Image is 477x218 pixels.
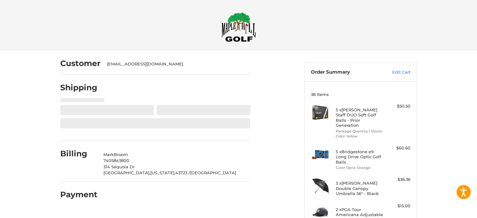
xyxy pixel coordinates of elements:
[336,181,384,196] h4: 3 x [PERSON_NAME] Double Canopy Umbrella 56" - Black
[336,107,384,128] h4: 5 x [PERSON_NAME] Staff DUO Soft Golf Balls - Prior Generation
[103,158,129,163] span: 7405843800
[107,61,244,67] div: [EMAIL_ADDRESS][DOMAIN_NAME]
[221,12,256,42] img: Maple Hill Golf
[386,145,410,151] div: $60.60
[60,59,101,68] h2: Customer
[175,170,190,175] span: 43723 /
[60,149,97,159] h2: Billing
[336,165,384,170] li: Color Optic Orange
[336,149,384,165] h4: 5 x Bridgestone e9 Long Drive Optic Golf Balls
[60,190,97,199] h2: Payment
[311,92,410,97] h3: 38 Items
[386,176,410,183] div: $36.36
[190,170,236,175] span: [GEOGRAPHIC_DATA]
[379,69,410,75] a: Edit Cart
[103,152,114,157] span: Mark
[60,83,97,92] h2: Shipping
[386,103,410,109] div: $50.50
[336,129,384,134] li: Package Quantity 1 Dozen
[311,69,379,75] h3: Order Summary
[336,134,384,139] li: Color Yellow
[103,170,150,175] span: [GEOGRAPHIC_DATA],
[114,152,128,157] span: Broom
[103,164,135,169] span: 314 Sequoia Dr
[150,170,175,175] span: [US_STATE],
